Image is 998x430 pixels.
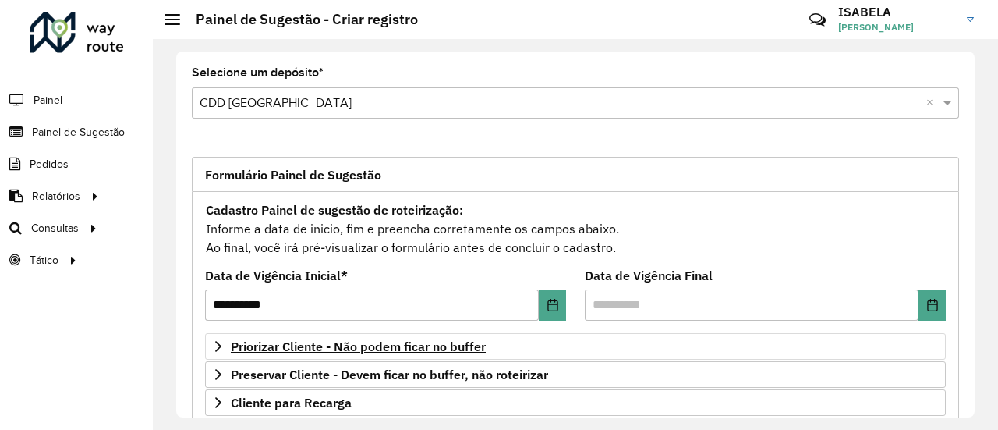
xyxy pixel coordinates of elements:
[801,3,834,37] a: Contato Rápido
[838,20,955,34] span: [PERSON_NAME]
[205,169,381,181] span: Formulário Painel de Sugestão
[192,63,324,82] label: Selecione um depósito
[838,5,955,20] h3: ISABELA
[32,188,80,204] span: Relatórios
[231,368,548,381] span: Preservar Cliente - Devem ficar no buffer, não roteirizar
[31,220,79,236] span: Consultas
[30,252,58,268] span: Tático
[34,92,62,108] span: Painel
[231,396,352,409] span: Cliente para Recarga
[180,11,418,28] h2: Painel de Sugestão - Criar registro
[926,94,940,112] span: Clear all
[918,290,946,321] button: Choose Date
[206,202,463,218] strong: Cadastro Painel de sugestão de roteirização:
[205,266,348,285] label: Data de Vigência Inicial
[539,290,566,321] button: Choose Date
[585,266,713,285] label: Data de Vigência Final
[205,333,946,360] a: Priorizar Cliente - Não podem ficar no buffer
[231,340,486,353] span: Priorizar Cliente - Não podem ficar no buffer
[205,200,946,258] div: Informe a data de inicio, fim e preencha corretamente os campos abaixo. Ao final, você irá pré-vi...
[205,361,946,388] a: Preservar Cliente - Devem ficar no buffer, não roteirizar
[32,124,125,140] span: Painel de Sugestão
[205,389,946,416] a: Cliente para Recarga
[30,156,69,172] span: Pedidos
